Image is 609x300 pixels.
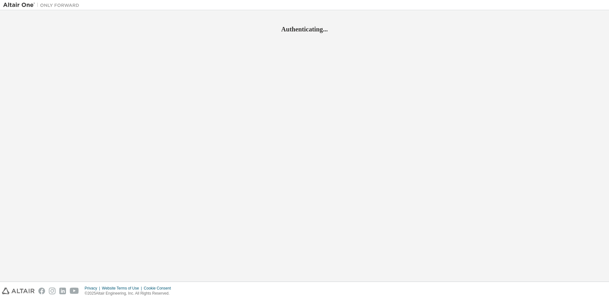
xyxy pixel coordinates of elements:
[3,25,606,33] h2: Authenticating...
[102,286,144,291] div: Website Terms of Use
[2,288,35,294] img: altair_logo.svg
[38,288,45,294] img: facebook.svg
[49,288,56,294] img: instagram.svg
[85,291,175,296] p: © 2025 Altair Engineering, Inc. All Rights Reserved.
[144,286,174,291] div: Cookie Consent
[85,286,102,291] div: Privacy
[3,2,82,8] img: Altair One
[70,288,79,294] img: youtube.svg
[59,288,66,294] img: linkedin.svg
